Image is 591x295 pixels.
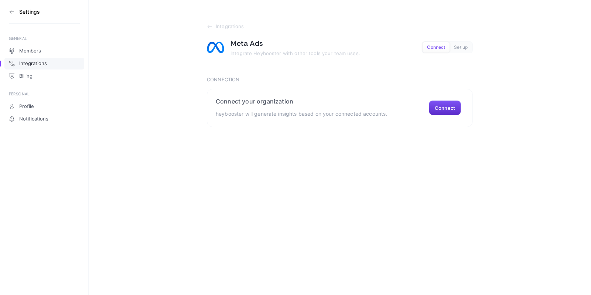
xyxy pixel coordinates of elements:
h2: Connect your organization [216,98,387,105]
p: heybooster will generate insights based on your connected accounts. [216,109,387,118]
span: Integrations [216,24,244,30]
a: Integrations [4,58,84,69]
a: Notifications [4,113,84,125]
span: Set up [454,45,468,50]
span: Connect [427,45,445,50]
h1: Meta Ads [230,38,263,48]
div: PERSONAL [9,91,80,97]
button: Set up [450,42,472,52]
span: Notifications [19,116,48,122]
a: Profile [4,101,84,112]
span: Integrations [19,61,47,67]
button: Connect [429,101,461,115]
button: Connect [423,42,450,52]
span: Billing [19,73,33,79]
span: Profile [19,104,34,109]
a: Billing [4,70,84,82]
a: Members [4,45,84,57]
div: GENERAL [9,35,80,41]
span: Members [19,48,41,54]
h3: Settings [19,9,40,15]
span: Integrate Heybooster with other tools your team uses. [230,50,360,56]
a: Integrations [207,24,473,30]
h3: Connection [207,77,473,83]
